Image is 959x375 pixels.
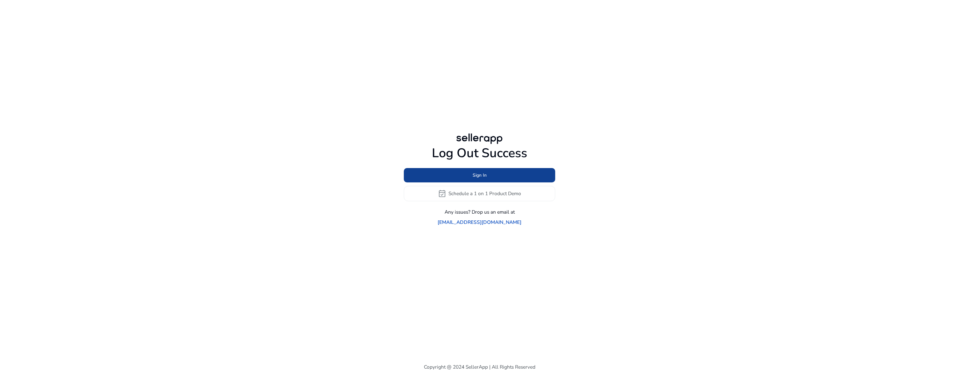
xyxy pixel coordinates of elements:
[404,168,555,182] button: Sign In
[438,189,446,198] span: event_available
[445,208,515,216] p: Any issues? Drop us an email at
[438,218,521,226] a: [EMAIL_ADDRESS][DOMAIN_NAME]
[404,146,555,161] h1: Log Out Success
[404,186,555,201] button: event_availableSchedule a 1 on 1 Product Demo
[473,172,487,179] span: Sign In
